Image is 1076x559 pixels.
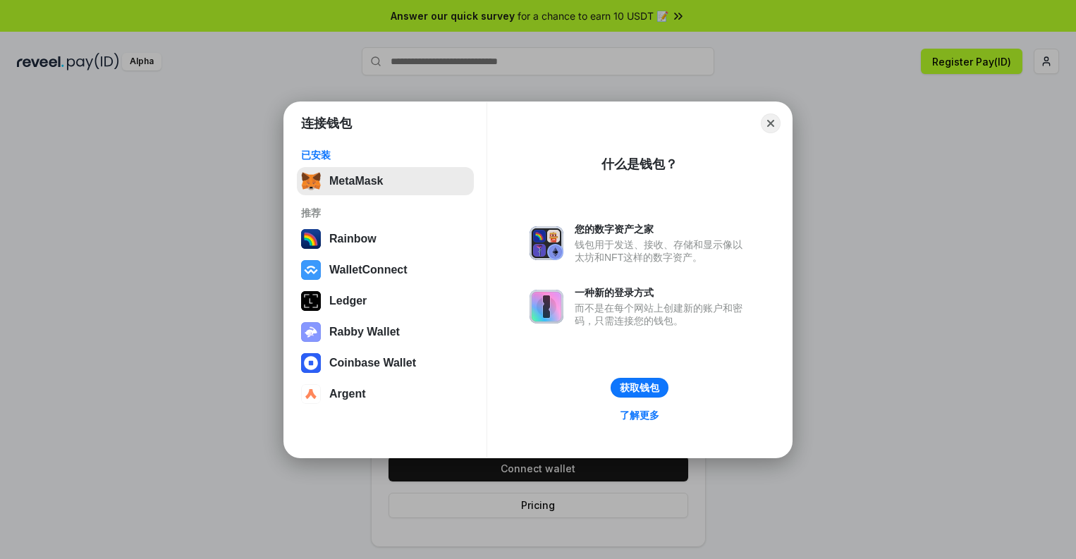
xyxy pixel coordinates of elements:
img: svg+xml,%3Csvg%20width%3D%22120%22%20height%3D%22120%22%20viewBox%3D%220%200%20120%20120%22%20fil... [301,229,321,249]
button: MetaMask [297,167,474,195]
div: Coinbase Wallet [329,357,416,369]
div: 您的数字资产之家 [575,223,750,235]
img: svg+xml,%3Csvg%20xmlns%3D%22http%3A%2F%2Fwww.w3.org%2F2000%2Fsvg%22%20fill%3D%22none%22%20viewBox... [530,290,563,324]
div: 推荐 [301,207,470,219]
div: Rainbow [329,233,377,245]
h1: 连接钱包 [301,115,352,132]
div: Argent [329,388,366,400]
div: MetaMask [329,175,383,188]
button: 获取钱包 [611,378,668,398]
button: Rainbow [297,225,474,253]
button: WalletConnect [297,256,474,284]
div: Rabby Wallet [329,326,400,338]
img: svg+xml,%3Csvg%20xmlns%3D%22http%3A%2F%2Fwww.w3.org%2F2000%2Fsvg%22%20width%3D%2228%22%20height%3... [301,291,321,311]
button: Argent [297,380,474,408]
img: svg+xml,%3Csvg%20fill%3D%22none%22%20height%3D%2233%22%20viewBox%3D%220%200%2035%2033%22%20width%... [301,171,321,191]
div: 钱包用于发送、接收、存储和显示像以太坊和NFT这样的数字资产。 [575,238,750,264]
img: svg+xml,%3Csvg%20width%3D%2228%22%20height%3D%2228%22%20viewBox%3D%220%200%2028%2028%22%20fill%3D... [301,353,321,373]
button: Coinbase Wallet [297,349,474,377]
button: Ledger [297,287,474,315]
button: Close [761,113,781,133]
img: svg+xml,%3Csvg%20width%3D%2228%22%20height%3D%2228%22%20viewBox%3D%220%200%2028%2028%22%20fill%3D... [301,384,321,404]
a: 了解更多 [611,406,668,424]
div: 获取钱包 [620,381,659,394]
div: Ledger [329,295,367,307]
div: 一种新的登录方式 [575,286,750,299]
div: WalletConnect [329,264,408,276]
div: 已安装 [301,149,470,161]
div: 而不是在每个网站上创建新的账户和密码，只需连接您的钱包。 [575,302,750,327]
img: svg+xml,%3Csvg%20width%3D%2228%22%20height%3D%2228%22%20viewBox%3D%220%200%2028%2028%22%20fill%3D... [301,260,321,280]
div: 什么是钱包？ [601,156,678,173]
button: Rabby Wallet [297,318,474,346]
div: 了解更多 [620,409,659,422]
img: svg+xml,%3Csvg%20xmlns%3D%22http%3A%2F%2Fwww.w3.org%2F2000%2Fsvg%22%20fill%3D%22none%22%20viewBox... [301,322,321,342]
img: svg+xml,%3Csvg%20xmlns%3D%22http%3A%2F%2Fwww.w3.org%2F2000%2Fsvg%22%20fill%3D%22none%22%20viewBox... [530,226,563,260]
